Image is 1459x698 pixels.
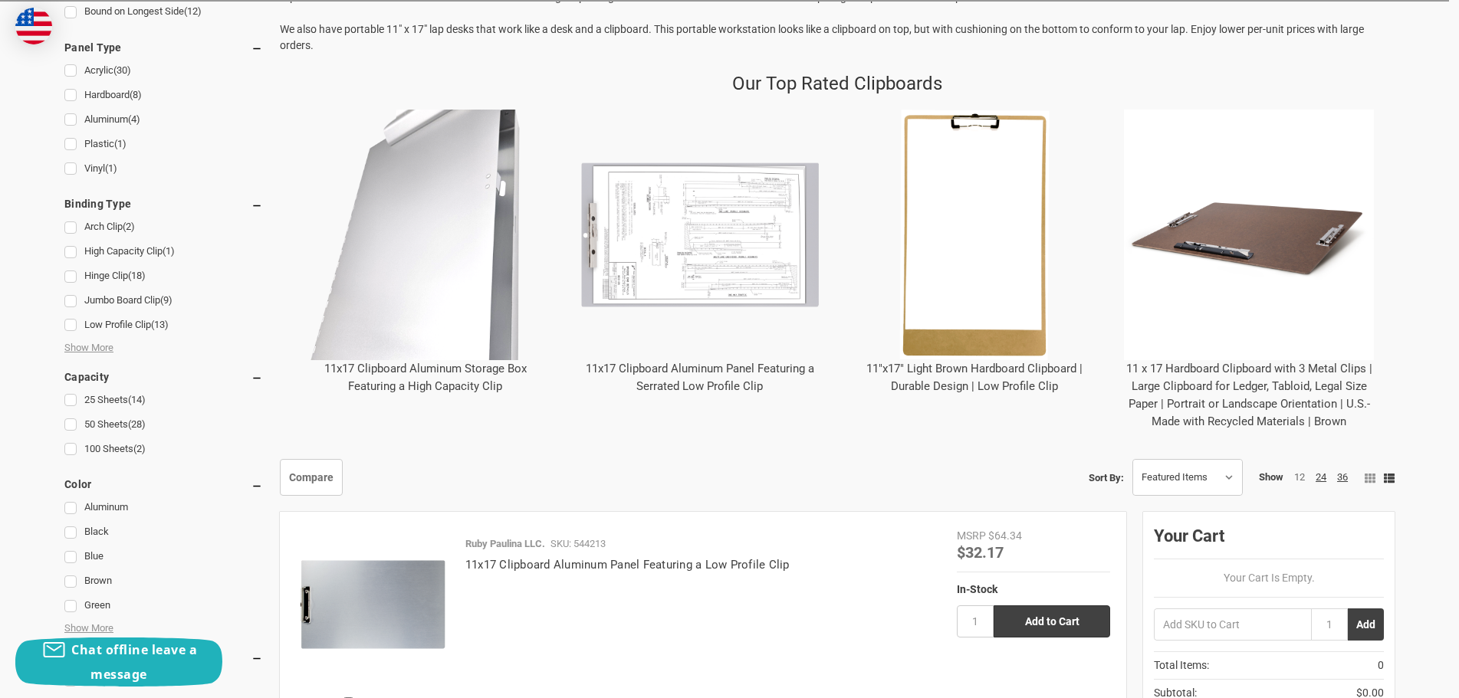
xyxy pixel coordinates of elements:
a: Blue [64,546,263,567]
span: (30) [113,64,131,76]
span: (1) [163,245,175,257]
img: 11x17 Clipboard Aluminum Panel Featuring a Low Profile Clip [296,528,449,681]
a: 25 Sheets [64,390,263,411]
span: (18) [128,270,146,281]
a: 24 [1316,471,1326,483]
span: (1) [114,138,127,149]
a: Vinyl [64,159,263,179]
img: 11x17 Clipboard Aluminum Panel Featuring a Serrated Low Profile Clip [575,110,825,359]
input: Add to Cart [994,605,1110,637]
h5: Color [64,475,263,493]
a: 11 x 17 Hardboard Clipboard with 3 Metal Clips | Large Clipboard for Ledger, Tabloid, Legal Size ... [1126,362,1372,428]
span: (9) [160,294,173,306]
a: Arch Clip [64,217,263,238]
h5: Capacity [64,368,263,386]
p: Our Top Rated Clipboards [732,70,942,97]
a: Aluminum [64,497,263,518]
a: Bound on Longest Side [64,2,263,22]
div: 11 x 17 Hardboard Clipboard with 3 Metal Clips | Large Clipboard for Ledger, Tabloid, Legal Size ... [1112,97,1386,442]
p: Ruby Paulina LLC. [465,536,545,552]
a: 12 [1294,471,1305,483]
a: 11"x17" Light Brown Hardboard Clipboard | Durable Design | Low Profile Clip [866,362,1083,393]
h5: Binding Type [64,195,263,213]
span: Show More [64,621,113,636]
a: 50 Sheets [64,415,263,435]
span: (2) [123,221,135,232]
a: Aluminum [64,110,263,130]
div: Your Cart [1154,523,1384,559]
a: Green [64,595,263,616]
div: 11"x17" Light Brown Hardboard Clipboard | Durable Design | Low Profile Clip [837,97,1112,407]
img: duty and tax information for United States [15,8,52,44]
img: 11x17 Clipboard Aluminum Storage Box Featuring a High Capacity Clip [300,110,550,359]
p: SKU: 544213 [550,536,606,552]
span: $64.34 [988,529,1022,542]
a: Hardboard [64,85,263,106]
a: Plastic [64,134,263,155]
span: (28) [128,418,146,430]
a: High Capacity Clip [64,241,263,262]
span: (1) [105,162,117,174]
span: (2) [133,443,146,454]
span: (4) [128,113,140,125]
div: In-Stock [957,581,1110,597]
div: MSRP [957,528,986,544]
p: Your Cart Is Empty. [1154,570,1384,586]
a: Jumbo Board Clip [64,290,263,311]
span: (13) [151,319,169,330]
a: 100 Sheets [64,439,263,460]
input: Add SKU to Cart [1154,608,1311,641]
a: 36 [1337,471,1348,483]
span: (8) [130,89,142,100]
h5: Panel Type [64,38,263,57]
div: 11x17 Clipboard Aluminum Panel Featuring a Serrated Low Profile Clip [563,97,837,407]
span: Chat offline leave a message [71,641,197,683]
span: Show [1259,470,1283,483]
span: Total Items: [1154,657,1209,673]
span: Show More [64,340,113,356]
span: $32.17 [957,542,1004,562]
span: (14) [128,394,146,405]
a: Compare [280,459,343,496]
img: 11"x17" Light Brown Hardboard Clipboard | Durable Design | Low Profile Clip [849,110,1099,359]
a: Hinge Clip [64,266,263,287]
span: (12) [184,5,202,17]
span: We also have portable 11" x 17" lap desks that work like a desk and a clipboard. This portable wo... [280,23,1364,51]
label: Sort By: [1089,466,1124,489]
a: 11x17 Clipboard Aluminum Panel Featuring a Serrated Low Profile Clip [586,362,814,393]
a: Brown [64,571,263,591]
a: Low Profile Clip [64,315,263,336]
button: Add [1348,608,1384,641]
a: 11x17 Clipboard Aluminum Panel Featuring a Low Profile Clip [465,558,790,572]
a: 11x17 Clipboard Aluminum Storage Box Featuring a High Capacity Clip [324,362,527,393]
div: 11x17 Clipboard Aluminum Storage Box Featuring a High Capacity Clip [288,97,562,407]
a: Acrylic [64,61,263,81]
img: 11 x 17 Hardboard Clipboard with 3 Metal Clips | Large Clipboard for Ledger, Tabloid, Legal Size ... [1124,110,1374,359]
button: Chat offline leave a message [15,637,222,687]
a: Black [64,522,263,542]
